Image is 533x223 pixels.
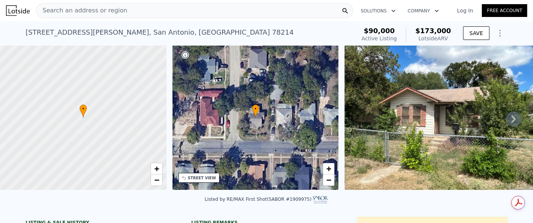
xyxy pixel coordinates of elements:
[361,35,397,41] span: Active Listing
[326,164,331,173] span: +
[79,105,87,112] span: •
[492,26,507,41] button: Show Options
[364,27,394,35] span: $90,000
[154,164,159,173] span: +
[151,174,162,186] a: Zoom out
[415,35,451,42] div: Lotside ARV
[402,4,445,18] button: Company
[482,4,527,17] a: Free Account
[151,163,162,174] a: Zoom in
[6,5,30,16] img: Lotside
[463,26,489,40] button: SAVE
[323,174,334,186] a: Zoom out
[355,4,402,18] button: Solutions
[26,27,294,38] div: [STREET_ADDRESS][PERSON_NAME] , San Antonio , [GEOGRAPHIC_DATA] 78214
[37,6,127,15] span: Search an address or region
[79,104,87,118] div: •
[415,27,451,35] span: $173,000
[313,196,328,203] img: SABOR Logo
[252,104,259,118] div: •
[448,7,482,14] a: Log In
[252,105,259,112] span: •
[323,163,334,174] a: Zoom in
[205,197,329,202] div: Listed by RE/MAX First Shot (SABOR #1909975)
[154,175,159,185] span: −
[188,175,216,181] div: STREET VIEW
[326,175,331,185] span: −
